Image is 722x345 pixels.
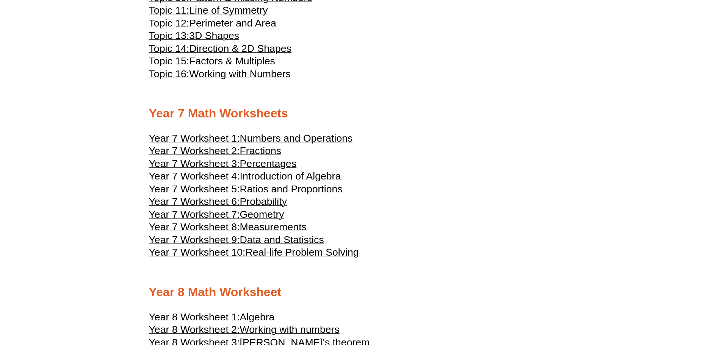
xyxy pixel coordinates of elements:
[149,59,275,66] a: Topic 15:Factors & Multiples
[240,170,341,182] span: Introduction of Algebra
[149,161,297,169] a: Year 7 Worksheet 3:Percentages
[149,209,240,220] span: Year 7 Worksheet 7:
[149,199,287,207] a: Year 7 Worksheet 6:Probability
[149,158,240,169] span: Year 7 Worksheet 3:
[149,33,240,41] a: Topic 13:3D Shapes
[189,17,276,29] span: Perimeter and Area
[149,174,341,181] a: Year 7 Worksheet 4:Introduction of Algebra
[189,55,275,67] span: Factors & Multiples
[189,5,268,16] span: Line of Symmetry
[189,43,291,54] span: Direction & 2D Shapes
[149,21,276,28] a: Topic 12:Perimeter and Area
[240,145,282,156] span: Fractions
[149,284,573,300] h2: Year 8 Math Worksheet
[149,72,291,79] a: Topic 16:Working with Numbers
[245,247,359,258] span: Real-life Problem Solving
[149,133,240,144] span: Year 7 Worksheet 1:
[149,148,282,156] a: Year 7 Worksheet 2:Fractions
[240,311,275,323] span: Algebra
[149,234,240,245] span: Year 7 Worksheet 9:
[149,183,240,195] span: Year 7 Worksheet 5:
[240,133,353,144] span: Numbers and Operations
[149,5,190,16] span: Topic 11:
[149,17,190,29] span: Topic 12:
[240,158,297,169] span: Percentages
[189,68,291,80] span: Working with Numbers
[149,250,359,258] a: Year 7 Worksheet 10:Real-life Problem Solving
[240,221,307,233] span: Measurements
[149,46,291,54] a: Topic 14:Direction & 2D Shapes
[240,324,340,335] span: Working with numbers
[240,209,284,220] span: Geometry
[149,170,240,182] span: Year 7 Worksheet 4:
[189,30,239,41] span: 3D Shapes
[149,327,340,335] a: Year 8 Worksheet 2:Working with numbers
[240,196,287,207] span: Probability
[149,247,246,258] span: Year 7 Worksheet 10:
[149,315,275,322] a: Year 8 Worksheet 1:Algebra
[149,324,240,335] span: Year 8 Worksheet 2:
[149,68,190,80] span: Topic 16:
[149,221,240,233] span: Year 7 Worksheet 8:
[240,234,324,245] span: Data and Statistics
[596,259,722,345] iframe: Chat Widget
[149,145,240,156] span: Year 7 Worksheet 2:
[149,311,240,323] span: Year 8 Worksheet 1:
[149,225,307,232] a: Year 7 Worksheet 8:Measurements
[149,55,190,67] span: Topic 15:
[149,187,343,194] a: Year 7 Worksheet 5:Ratios and Proportions
[149,136,353,144] a: Year 7 Worksheet 1:Numbers and Operations
[149,43,190,54] span: Topic 14:
[149,30,190,41] span: Topic 13:
[149,237,324,245] a: Year 7 Worksheet 9:Data and Statistics
[240,183,343,195] span: Ratios and Proportions
[149,212,284,220] a: Year 7 Worksheet 7:Geometry
[149,106,573,122] h2: Year 7 Math Worksheets
[149,8,268,16] a: Topic 11:Line of Symmetry
[149,196,240,207] span: Year 7 Worksheet 6:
